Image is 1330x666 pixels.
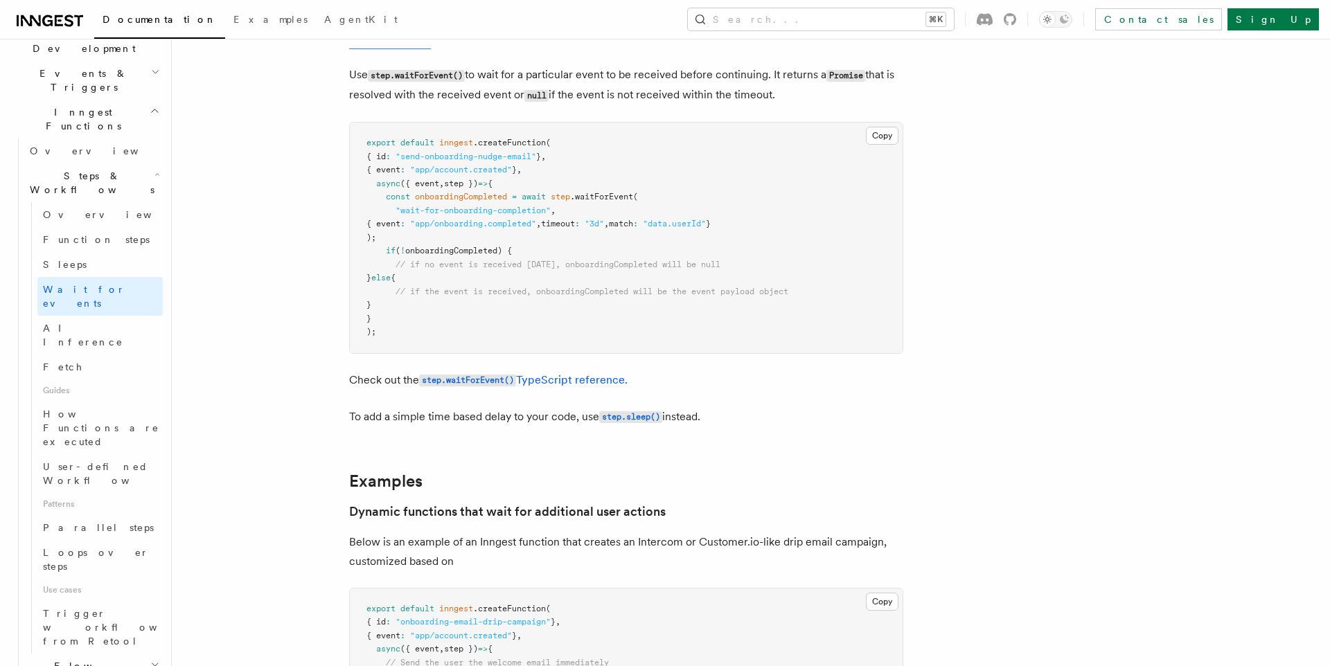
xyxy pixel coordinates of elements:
[415,192,507,201] span: onboardingCompleted
[366,152,386,161] span: { id
[391,273,396,282] span: {
[609,219,633,228] span: match
[419,375,516,386] code: step.waitForEvent()
[366,314,371,323] span: }
[551,192,570,201] span: step
[386,192,410,201] span: const
[478,644,488,654] span: =>
[11,100,163,138] button: Inngest Functions
[1095,8,1222,30] a: Contact sales
[439,179,444,188] span: ,
[926,12,946,26] kbd: ⌘K
[386,617,391,627] span: :
[396,287,788,296] span: // if the event is received, onboardingCompleted will be the event payload object
[366,233,376,242] span: );
[488,179,493,188] span: {
[386,246,396,255] span: if
[43,547,149,572] span: Loops over steps
[536,152,541,161] span: }
[11,105,150,133] span: Inngest Functions
[43,408,159,447] span: How Functions are executed
[522,192,546,201] span: await
[43,522,154,533] span: Parallel steps
[349,407,903,427] p: To add a simple time based delay to your code, use instead.
[866,127,898,145] button: Copy
[1227,8,1319,30] a: Sign Up
[366,165,400,174] span: { event
[233,14,308,25] span: Examples
[11,66,151,94] span: Events & Triggers
[405,246,512,255] span: onboardingCompleted) {
[37,277,163,316] a: Wait for events
[575,219,580,228] span: :
[546,138,551,147] span: (
[599,410,662,423] a: step.sleep()
[376,644,400,654] span: async
[366,631,400,640] span: { event
[604,219,609,228] span: ,
[517,631,522,640] span: ,
[585,219,604,228] span: "3d"
[541,219,575,228] span: timeout
[24,169,154,197] span: Steps & Workflows
[688,8,954,30] button: Search...⌘K
[400,138,434,147] span: default
[316,4,406,37] a: AgentKit
[386,152,391,161] span: :
[512,631,517,640] span: }
[400,644,439,654] span: ({ event
[37,540,163,579] a: Loops over steps
[633,192,638,201] span: (
[512,165,517,174] span: }
[349,370,903,390] p: Check out the
[324,14,398,25] span: AgentKit
[37,227,163,252] a: Function steps
[396,206,551,215] span: "wait-for-onboarding-completion"
[400,246,405,255] span: !
[37,515,163,540] a: Parallel steps
[94,4,225,39] a: Documentation
[371,273,391,282] span: else
[366,327,376,336] span: );
[37,252,163,277] a: Sleeps
[866,593,898,611] button: Copy
[439,138,473,147] span: inngest
[400,179,439,188] span: ({ event
[37,202,163,227] a: Overview
[706,219,711,228] span: }
[24,202,163,654] div: Steps & Workflows
[826,70,865,82] code: Promise
[1039,11,1072,28] button: Toggle dark mode
[225,4,316,37] a: Examples
[366,138,396,147] span: export
[400,165,405,174] span: :
[37,379,163,402] span: Guides
[396,260,720,269] span: // if no event is received [DATE], onboardingCompleted will be null
[410,165,512,174] span: "app/account.created"
[517,165,522,174] span: ,
[643,219,706,228] span: "data.userId"
[366,219,400,228] span: { event
[551,617,556,627] span: }
[37,579,163,601] span: Use cases
[444,644,478,654] span: step })
[400,631,405,640] span: :
[37,402,163,454] a: How Functions are executed
[410,631,512,640] span: "app/account.created"
[536,219,541,228] span: ,
[410,219,536,228] span: "app/onboarding.completed"
[43,323,123,348] span: AI Inference
[43,234,150,245] span: Function steps
[541,152,546,161] span: ,
[570,192,633,201] span: .waitForEvent
[439,604,473,613] span: inngest
[633,219,638,228] span: :
[43,284,125,309] span: Wait for events
[556,617,560,627] span: ,
[24,163,163,202] button: Steps & Workflows
[11,61,163,100] button: Events & Triggers
[546,604,551,613] span: (
[478,179,488,188] span: =>
[419,373,628,386] a: step.waitForEvent()TypeScript reference.
[43,209,186,220] span: Overview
